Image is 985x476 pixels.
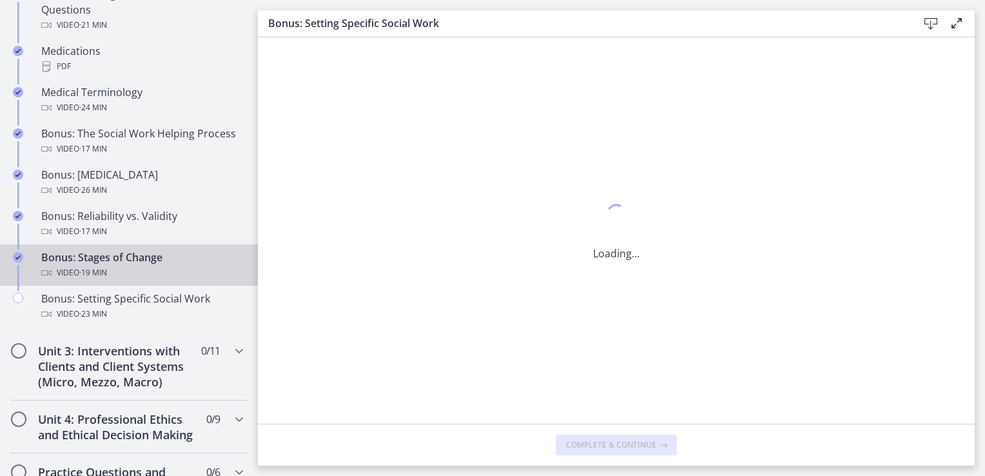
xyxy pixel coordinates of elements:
div: Video [41,141,242,157]
i: Completed [13,211,23,221]
button: Complete & continue [556,435,677,455]
div: Medications [41,43,242,74]
span: · 17 min [79,224,107,239]
div: PDF [41,59,242,74]
h3: Bonus: Setting Specific Social Work [268,15,897,31]
div: 1 [593,201,639,230]
div: Video [41,265,242,281]
span: Complete & continue [566,440,656,450]
div: Bonus: [MEDICAL_DATA] [41,167,242,198]
i: Completed [13,170,23,180]
div: Bonus: Stages of Change [41,250,242,281]
span: · 19 min [79,265,107,281]
span: 0 / 11 [201,343,220,359]
span: · 23 min [79,306,107,322]
span: · 21 min [79,17,107,33]
i: Completed [13,128,23,139]
i: Completed [13,252,23,263]
div: Video [41,100,242,115]
span: 0 / 9 [206,412,220,427]
div: Bonus: Reliability vs. Validity [41,208,242,239]
h2: Unit 3: Interventions with Clients and Client Systems (Micro, Mezzo, Macro) [38,343,195,390]
i: Completed [13,87,23,97]
div: Medical Terminology [41,84,242,115]
div: Video [41,17,242,33]
div: Video [41,306,242,322]
div: Bonus: Setting Specific Social Work [41,291,242,322]
div: Video [41,224,242,239]
span: · 26 min [79,183,107,198]
span: · 24 min [79,100,107,115]
i: Completed [13,46,23,56]
span: · 17 min [79,141,107,157]
p: Loading... [593,246,639,261]
div: Video [41,183,242,198]
div: Bonus: The Social Work Helping Process [41,126,242,157]
h2: Unit 4: Professional Ethics and Ethical Decision Making [38,412,195,442]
